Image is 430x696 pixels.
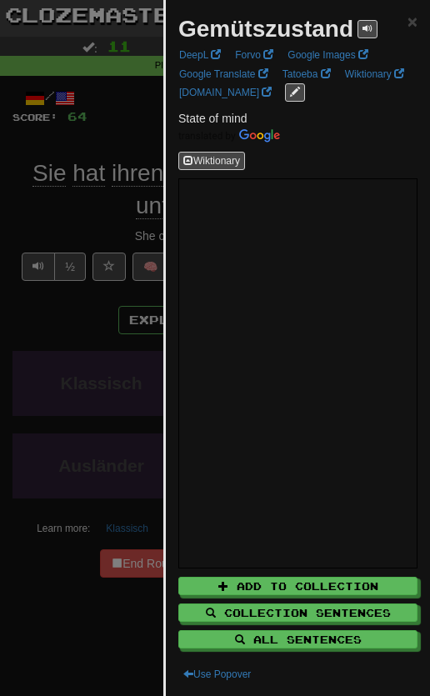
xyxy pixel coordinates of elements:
a: Wiktionary [340,65,409,83]
button: All Sentences [178,630,417,648]
a: Google Translate [174,65,273,83]
a: [DOMAIN_NAME] [174,83,277,102]
button: Add to Collection [178,577,417,595]
img: Color short [178,129,280,143]
a: Google Images [282,46,373,64]
span: State of mind [178,112,247,125]
button: Collection Sentences [178,603,417,622]
a: DeepL [174,46,226,64]
button: Close [407,13,417,30]
span: × [407,12,417,31]
button: edit links [285,83,305,102]
strong: Gemütszustand [178,16,353,42]
button: Use Popover [178,665,256,683]
button: Wiktionary [178,152,245,170]
a: Tatoeba [277,65,336,83]
a: Forvo [230,46,278,64]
